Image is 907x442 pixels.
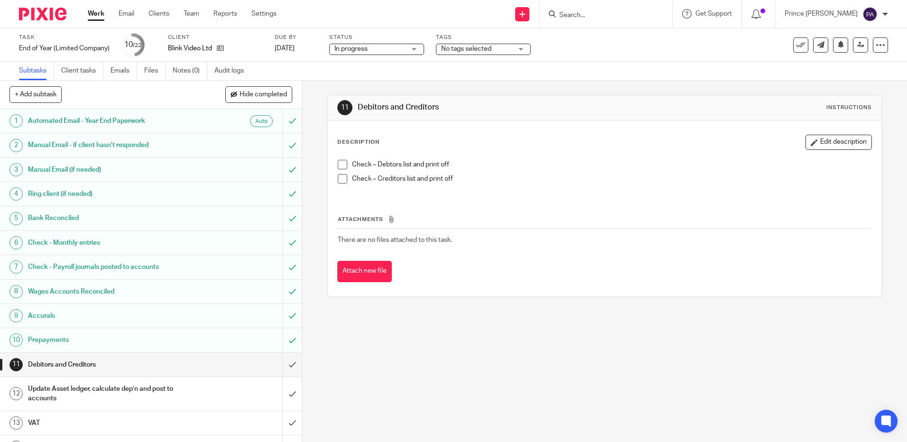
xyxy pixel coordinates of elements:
h1: Bank Reconciled [28,211,191,225]
p: Prince [PERSON_NAME] [785,9,858,18]
div: 10 [124,39,141,50]
a: Work [88,9,104,18]
a: Notes (0) [173,62,207,80]
h1: Wages Accounts Reconciled [28,285,191,299]
a: Reports [213,9,237,18]
h1: VAT [28,416,191,430]
p: Check – Creditors list and print off [352,174,871,184]
small: /22 [133,43,141,48]
label: Tags [436,34,531,41]
div: 13 [9,416,23,430]
h1: Debitors and Creditors [358,102,625,112]
h1: Manual Email - if client hasn't responded [28,138,191,152]
label: Task [19,34,110,41]
div: Auto [250,115,273,127]
div: 1 [9,114,23,128]
label: Client [168,34,263,41]
h1: Check - Payroll journals posted to accounts [28,260,191,274]
span: There are no files attached to this task. [338,237,452,243]
button: Edit description [805,135,872,150]
a: Team [184,9,199,18]
h1: Accurals [28,309,191,323]
span: No tags selected [441,46,491,52]
p: Check – Debtors list and print off [352,160,871,169]
a: Settings [251,9,277,18]
h1: Prepayments [28,333,191,347]
button: Attach new file [337,261,392,282]
p: Description [337,138,379,146]
p: Blink Video Ltd [168,44,212,53]
div: Instructions [826,104,872,111]
a: Files [144,62,166,80]
a: Audit logs [214,62,251,80]
span: Attachments [338,217,383,222]
a: Email [119,9,134,18]
a: Clients [148,9,169,18]
h1: Debitors and Creditors [28,358,191,372]
h1: Ring client (if needed) [28,187,191,201]
div: 12 [9,387,23,400]
input: Search [558,11,644,20]
div: End of Year (Limited Company) [19,44,110,53]
button: + Add subtask [9,86,62,102]
span: Get Support [695,10,732,17]
div: 8 [9,285,23,298]
div: 9 [9,309,23,322]
h1: Automated Email - Year End Paperwork [28,114,191,128]
div: 7 [9,260,23,274]
div: 5 [9,212,23,225]
div: 6 [9,236,23,249]
a: Client tasks [61,62,103,80]
img: svg%3E [862,7,878,22]
span: [DATE] [275,45,295,52]
h1: Update Asset ledger, calculate dep’n and post to accounts [28,382,191,406]
div: 2 [9,139,23,152]
button: Hide completed [225,86,292,102]
div: 11 [337,100,352,115]
a: Emails [111,62,137,80]
div: 11 [9,358,23,371]
div: 3 [9,163,23,176]
h1: Manual Email (if needed) [28,163,191,177]
img: Pixie [19,8,66,20]
h1: Check - Monthly entries [28,236,191,250]
span: Hide completed [240,91,287,99]
label: Status [329,34,424,41]
div: 4 [9,187,23,201]
span: In progress [334,46,368,52]
a: Subtasks [19,62,54,80]
div: 10 [9,333,23,347]
label: Due by [275,34,317,41]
